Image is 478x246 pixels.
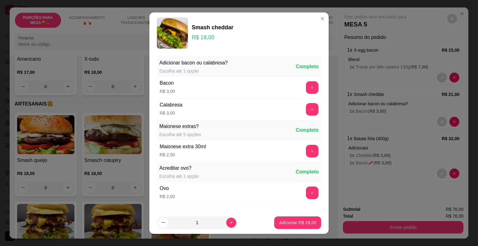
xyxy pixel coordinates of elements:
[306,103,318,116] button: add
[160,79,175,87] div: Bacon
[159,164,199,172] div: Acreditar ovo?
[160,143,206,150] div: Maionese extra 30ml
[192,33,233,42] p: R$ 18,00
[159,68,228,74] div: Escolha até 1 opção
[317,14,327,24] button: Close
[157,17,188,49] img: product-image
[159,123,201,130] div: Maionese extras?
[160,193,175,200] p: R$ 2,00
[159,59,228,67] div: Adicionar bacon ou calabresa?
[296,168,319,176] div: Completo
[160,185,175,192] div: Ovo
[296,126,319,134] div: Completo
[306,187,318,199] button: add
[306,81,318,94] button: add
[160,101,182,109] div: Calabresa
[226,218,236,228] button: increase-product-quantity
[306,145,318,157] button: add
[160,110,182,116] p: R$ 3,00
[159,173,199,179] div: Escolha até 1 opção
[158,218,168,228] button: decrease-product-quantity
[279,220,316,226] p: Adicionar R$ 18,00
[296,63,319,70] div: Completo
[274,216,321,229] button: Adicionar R$ 18,00
[160,152,206,158] p: R$ 2,50
[160,88,175,94] p: R$ 3,00
[159,131,201,138] div: Escolha até 5 opções
[192,23,233,32] div: Smash cheddar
